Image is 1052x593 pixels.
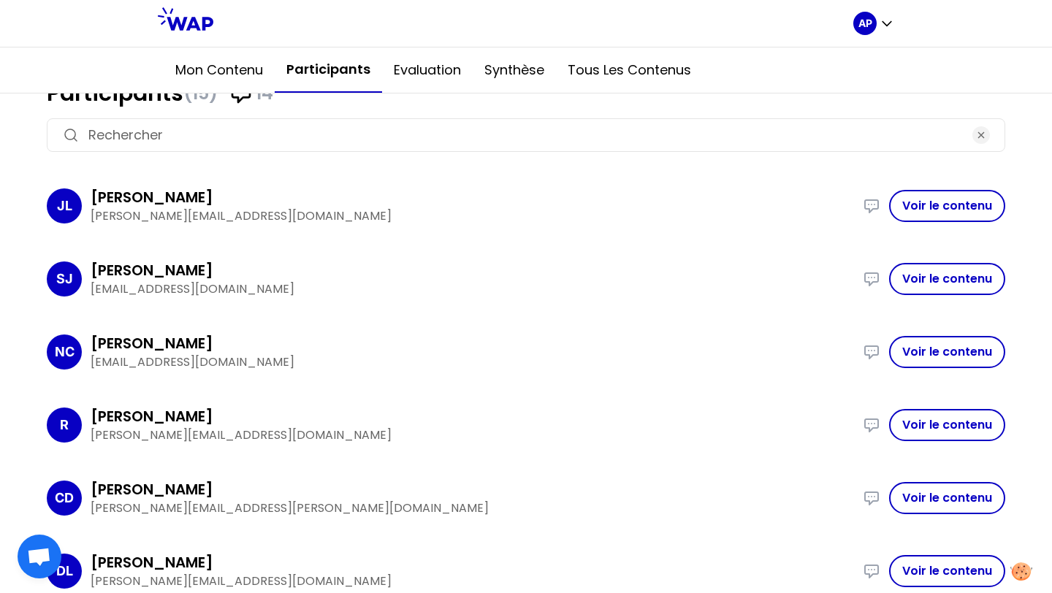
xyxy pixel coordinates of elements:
[47,80,1005,107] h1: Participants
[853,12,894,35] button: AP
[889,482,1005,514] button: Voir le contenu
[91,260,213,280] h3: [PERSON_NAME]
[91,207,854,225] p: [PERSON_NAME][EMAIL_ADDRESS][DOMAIN_NAME]
[91,353,854,371] p: [EMAIL_ADDRESS][DOMAIN_NAME]
[57,196,72,216] p: JL
[556,48,703,92] button: Tous les contenus
[91,573,854,590] p: [PERSON_NAME][EMAIL_ADDRESS][DOMAIN_NAME]
[91,552,213,573] h3: [PERSON_NAME]
[56,269,73,289] p: SJ
[91,479,213,500] h3: [PERSON_NAME]
[55,488,74,508] p: CD
[55,342,75,362] p: NC
[858,16,872,31] p: AP
[889,190,1005,222] button: Voir le contenu
[91,280,854,298] p: [EMAIL_ADDRESS][DOMAIN_NAME]
[183,82,218,105] span: (15)
[56,561,73,581] p: DL
[889,555,1005,587] button: Voir le contenu
[1002,554,1041,589] button: Manage your preferences about cookies
[91,426,854,444] p: [PERSON_NAME][EMAIL_ADDRESS][DOMAIN_NAME]
[275,47,382,93] button: Participants
[889,263,1005,295] button: Voir le contenu
[60,415,69,435] p: R
[91,406,213,426] h3: [PERSON_NAME]
[91,187,213,207] h3: [PERSON_NAME]
[88,125,964,145] input: Rechercher
[91,500,854,517] p: [PERSON_NAME][EMAIL_ADDRESS][PERSON_NAME][DOMAIN_NAME]
[382,48,473,92] button: Evaluation
[473,48,556,92] button: Synthèse
[889,336,1005,368] button: Voir le contenu
[256,82,273,105] span: 14
[164,48,275,92] button: Mon contenu
[91,333,213,353] h3: [PERSON_NAME]
[18,535,61,578] a: Ouvrir le chat
[889,409,1005,441] button: Voir le contenu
